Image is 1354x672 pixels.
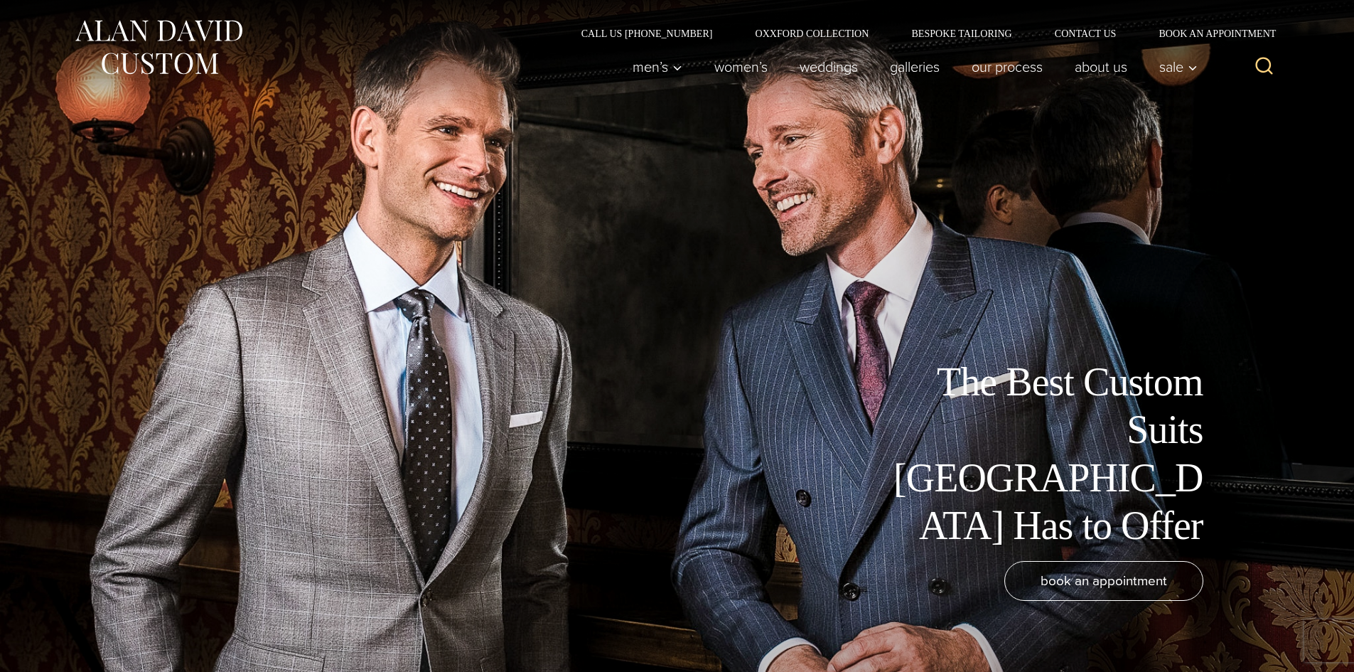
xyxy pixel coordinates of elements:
[616,53,1205,81] nav: Primary Navigation
[1159,60,1198,74] span: Sale
[560,28,1282,38] nav: Secondary Navigation
[1041,570,1167,591] span: book an appointment
[890,28,1033,38] a: Bespoke Tailoring
[1247,50,1282,84] button: View Search Form
[874,53,955,81] a: Galleries
[1033,28,1138,38] a: Contact Us
[633,60,682,74] span: Men’s
[1137,28,1281,38] a: Book an Appointment
[73,16,244,79] img: Alan David Custom
[1263,629,1340,665] iframe: Opens a widget where you can chat to one of our agents
[1004,561,1203,601] a: book an appointment
[955,53,1058,81] a: Our Process
[734,28,890,38] a: Oxxford Collection
[783,53,874,81] a: weddings
[883,358,1203,550] h1: The Best Custom Suits [GEOGRAPHIC_DATA] Has to Offer
[1058,53,1143,81] a: About Us
[560,28,734,38] a: Call Us [PHONE_NUMBER]
[698,53,783,81] a: Women’s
